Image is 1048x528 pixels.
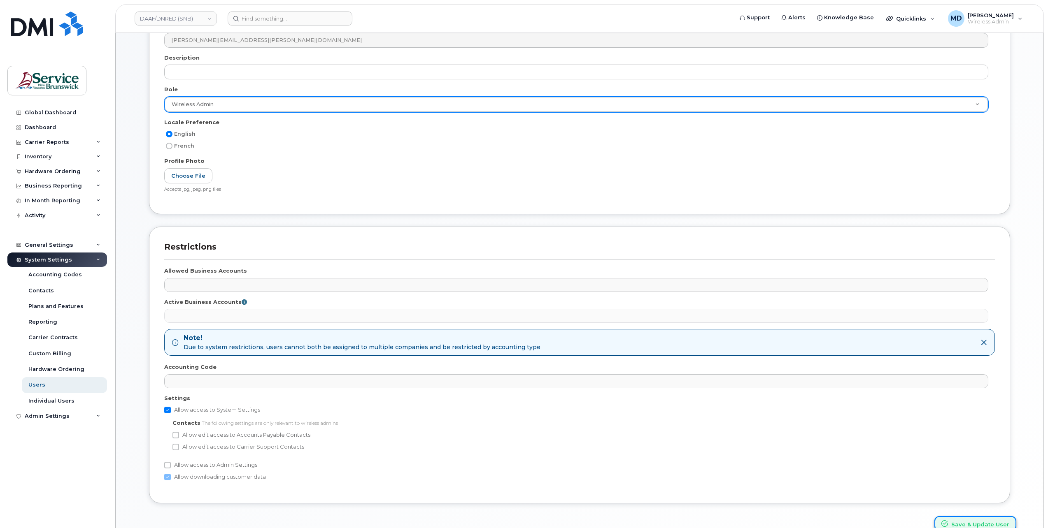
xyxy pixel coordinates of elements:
[167,101,214,108] span: Wireless Admin
[824,14,874,22] span: Knowledge Base
[164,168,212,183] label: Choose File
[172,430,310,440] label: Allow edit access to Accounts Payable Contacts
[747,14,770,22] span: Support
[164,474,171,480] input: Allow downloading customer data
[734,9,776,26] a: Support
[788,14,806,22] span: Alerts
[174,131,196,137] span: English
[242,299,247,305] i: Accounts adjusted to view over the interface. If none selected then all information of allowed ac...
[202,420,338,426] span: The following settings are only relevant to wireless admins
[950,14,962,23] span: MD
[164,267,247,275] label: Allowed Business Accounts
[172,442,304,452] label: Allow edit access to Carrier Support Contacts
[164,54,200,62] label: Description
[228,11,352,26] input: Find something...
[164,405,260,415] label: Allow access to System Settings
[968,12,1014,19] span: [PERSON_NAME]
[164,242,995,259] h3: Restrictions
[184,333,540,343] strong: Note!
[880,10,941,27] div: Quicklinks
[164,86,178,93] label: Role
[172,444,179,450] input: Allow edit access to Carrier Support Contacts
[166,143,172,149] input: French
[968,19,1014,25] span: Wireless Admin
[135,11,217,26] a: DAAF/DNRED (SNB)
[164,462,171,468] input: Allow access to Admin Settings
[164,118,219,126] label: Locale Preference
[166,131,172,137] input: English
[164,157,205,165] label: Profile Photo
[896,15,926,22] span: Quicklinks
[172,432,179,438] input: Allow edit access to Accounts Payable Contacts
[164,460,257,470] label: Allow access to Admin Settings
[942,10,1028,27] div: Matthew Deveau
[174,143,194,149] span: French
[172,419,200,427] label: Contacts
[811,9,880,26] a: Knowledge Base
[164,472,266,482] label: Allow downloading customer data
[164,407,171,413] input: Allow access to System Settings
[165,97,988,112] a: Wireless Admin
[164,363,217,371] label: Accounting Code
[164,298,247,306] label: Active Business Accounts
[184,343,540,351] span: Due to system restrictions, users cannot both be assigned to multiple companies and be restricted...
[776,9,811,26] a: Alerts
[164,394,190,402] label: Settings
[164,187,988,193] div: Accepts jpg, jpeg, png files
